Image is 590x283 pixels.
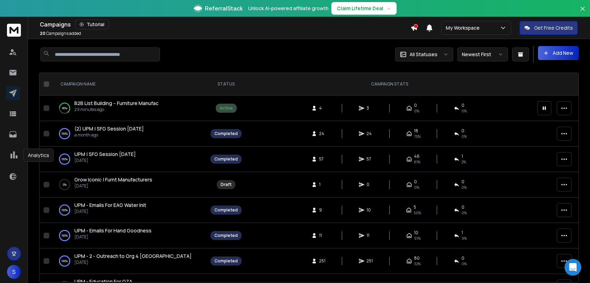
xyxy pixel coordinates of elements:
[214,258,238,264] div: Completed
[74,227,152,234] a: UPM - Emails For Hand Goodness
[74,100,158,107] a: B2B List Building -- Furniture Manufac
[565,259,581,276] div: Open Intercom Messenger
[457,47,508,61] button: Newest First
[367,233,374,238] span: 11
[462,103,464,108] span: 0
[214,207,238,213] div: Completed
[61,232,68,239] p: 100 %
[74,107,158,112] p: 29 minutes ago
[367,207,374,213] span: 10
[220,105,233,111] div: Active
[414,210,421,216] span: 50 %
[462,179,464,185] span: 0
[367,131,374,136] span: 24
[52,96,206,121] td: 66%B2B List Building -- Furniture Manufac29 minutes ago
[414,154,420,159] span: 46
[367,156,374,162] span: 57
[462,159,466,165] span: 2 %
[61,130,68,137] p: 100 %
[414,236,421,241] span: 91 %
[367,105,374,111] span: 3
[414,128,418,134] span: 18
[367,258,374,264] span: 251
[214,233,238,238] div: Completed
[74,253,192,260] a: UPM - 2 - Outreach to Org 4 [GEOGRAPHIC_DATA]
[74,151,136,158] a: UPM | SFG Session [DATE]
[414,159,420,165] span: 81 %
[446,24,482,31] p: My Workspace
[519,21,578,35] button: Get Free Credits
[414,134,421,139] span: 75 %
[74,234,152,240] p: [DATE]
[52,172,206,198] td: 0%Grow Iconic | Furnt Manufacturers[DATE]
[74,151,136,157] span: UPM | SFG Session [DATE]
[40,20,411,29] div: Campaigns
[462,204,464,210] span: 0
[414,185,419,190] span: 0%
[75,20,109,29] button: Tutorial
[52,147,206,172] td: 100%UPM | SFG Session [DATE][DATE]
[462,236,467,241] span: 9 %
[40,30,45,36] span: 20
[462,134,467,139] span: 0 %
[61,156,68,163] p: 100 %
[74,132,144,138] p: a month ago
[578,4,587,21] button: Close banner
[206,73,246,96] th: STATUS
[63,181,67,188] p: 0 %
[52,198,206,223] td: 100%UPM - Emails For EAG Water Init[DATE]
[319,131,326,136] span: 24
[74,125,144,132] a: (2) UPM | SFG Session [DATE]
[74,176,152,183] a: Grow Iconic | Furnt Manufacturers
[205,4,243,13] span: ReferralStack
[74,209,146,214] p: [DATE]
[414,108,419,114] span: 0 %
[74,202,146,209] a: UPM - Emails For EAG Water Init
[61,207,68,214] p: 100 %
[52,73,206,96] th: CAMPAIGN NAME
[40,31,81,36] p: Campaigns added
[74,260,192,265] p: [DATE]
[319,105,326,111] span: 4
[462,230,463,236] span: 1
[367,182,374,187] span: 0
[62,105,67,112] p: 66 %
[462,261,467,267] span: 0 %
[319,258,326,264] span: 251
[214,131,238,136] div: Completed
[214,156,238,162] div: Completed
[52,121,206,147] td: 100%(2) UPM | SFG Session [DATE]a month ago
[462,108,467,114] span: 0 %
[61,258,68,265] p: 100 %
[414,261,421,267] span: 32 %
[319,156,326,162] span: 57
[52,248,206,274] td: 100%UPM - 2 - Outreach to Org 4 [GEOGRAPHIC_DATA][DATE]
[462,255,464,261] span: 0
[462,154,463,159] span: 1
[414,230,418,236] span: 10
[74,183,152,189] p: [DATE]
[534,24,573,31] p: Get Free Credits
[23,149,54,162] div: Analytics
[248,5,329,12] p: Unlock AI-powered affiliate growth
[538,46,579,60] button: Add New
[74,158,136,163] p: [DATE]
[319,182,326,187] span: 1
[52,223,206,248] td: 100%UPM - Emails For Hand Goodness[DATE]
[74,100,158,106] span: B2B List Building -- Furniture Manufac
[331,2,397,15] button: Claim Lifetime Deal→
[246,73,533,96] th: CAMPAIGN STATS
[7,265,21,279] button: S
[462,128,464,134] span: 0
[414,204,416,210] span: 5
[414,103,417,108] span: 0
[319,233,326,238] span: 11
[221,182,231,187] div: Draft
[410,51,437,58] p: All Statuses
[462,210,467,216] span: 0 %
[319,207,326,213] span: 9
